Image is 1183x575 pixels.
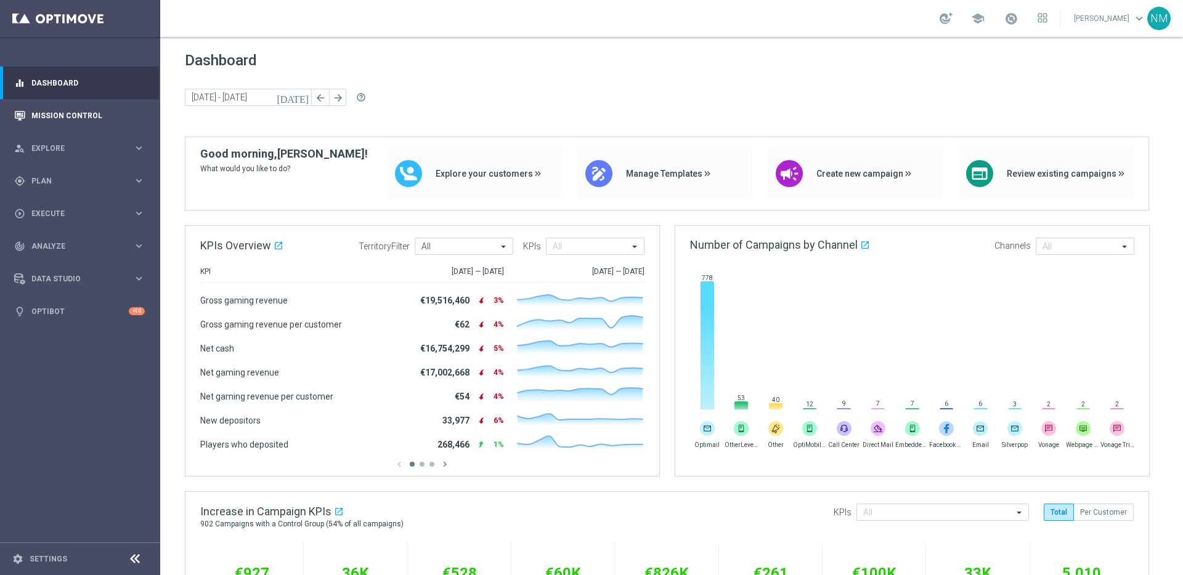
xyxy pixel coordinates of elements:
div: Optibot [14,295,145,328]
i: keyboard_arrow_right [133,240,145,252]
button: person_search Explore keyboard_arrow_right [14,143,145,153]
i: track_changes [14,241,25,252]
a: [PERSON_NAME]keyboard_arrow_down [1073,9,1147,28]
button: track_changes Analyze keyboard_arrow_right [14,241,145,251]
i: settings [12,553,23,565]
span: school [971,12,985,25]
div: +10 [129,307,145,315]
i: equalizer [14,78,25,89]
button: gps_fixed Plan keyboard_arrow_right [14,176,145,186]
a: Dashboard [31,66,145,99]
a: Settings [30,555,67,563]
div: Execute [14,208,133,219]
a: Optibot [31,295,129,328]
span: Explore [31,145,133,152]
i: keyboard_arrow_right [133,207,145,219]
i: keyboard_arrow_right [133,175,145,187]
div: Mission Control [14,99,145,132]
button: Data Studio keyboard_arrow_right [14,274,145,284]
div: Analyze [14,241,133,252]
i: lightbulb [14,306,25,317]
i: person_search [14,143,25,154]
span: Plan [31,177,133,185]
button: lightbulb Optibot +10 [14,307,145,316]
div: Dashboard [14,66,145,99]
i: keyboard_arrow_right [133,142,145,154]
div: NM [1147,7,1171,30]
div: Explore [14,143,133,154]
button: Mission Control [14,111,145,121]
span: Analyze [31,243,133,250]
span: Execute [31,210,133,217]
span: Data Studio [31,275,133,283]
div: Data Studio [14,273,133,284]
button: equalizer Dashboard [14,78,145,88]
div: Plan [14,175,133,187]
button: play_circle_outline Execute keyboard_arrow_right [14,209,145,219]
i: keyboard_arrow_right [133,273,145,284]
a: Mission Control [31,99,145,132]
span: keyboard_arrow_down [1132,12,1146,25]
i: gps_fixed [14,175,25,187]
i: play_circle_outline [14,208,25,219]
